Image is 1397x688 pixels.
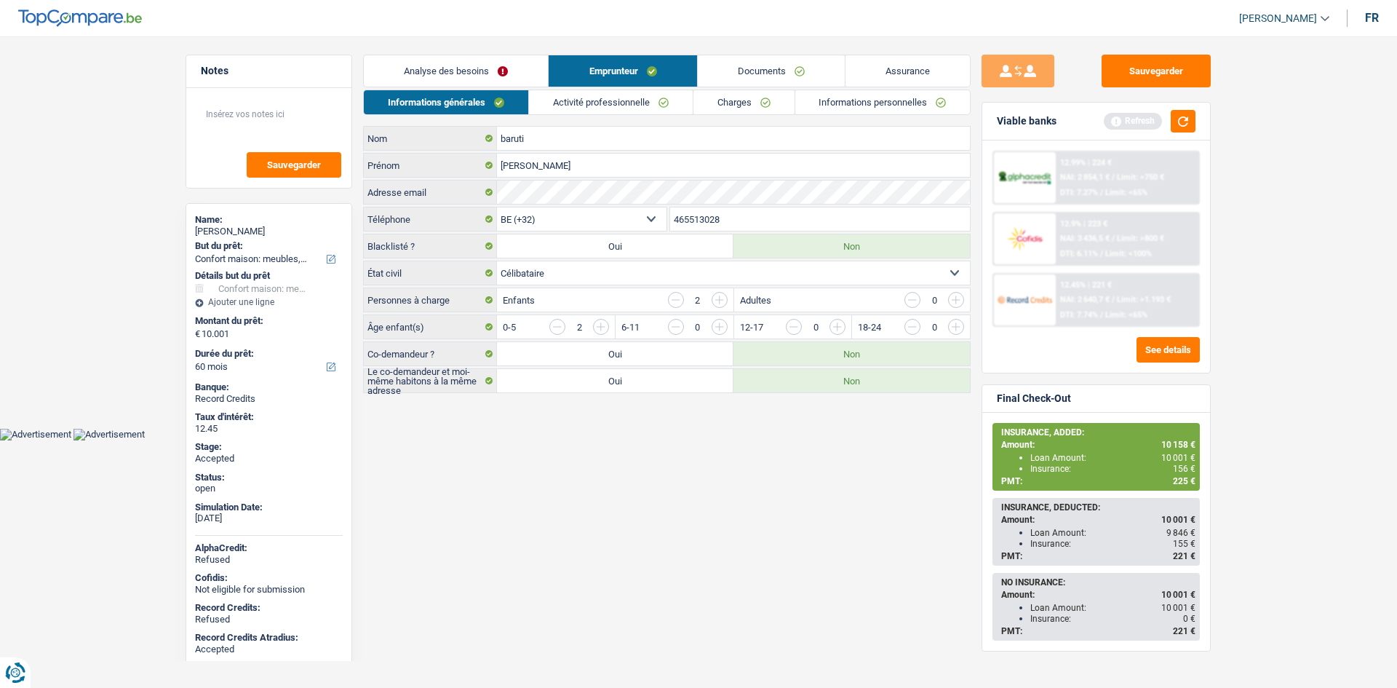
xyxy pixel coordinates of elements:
[1001,502,1195,513] div: INSURANCE, DEDUCTED:
[1166,528,1195,538] span: 9 846 €
[1100,310,1103,320] span: /
[195,584,343,596] div: Not eligible for submission
[195,502,343,513] div: Simulation Date:
[670,207,971,231] input: 401020304
[497,369,733,392] label: Oui
[364,315,497,339] label: Âge enfant(s)
[1030,528,1195,538] div: Loan Amount:
[693,90,795,114] a: Charges
[740,296,771,305] label: Adultes
[195,315,340,327] label: Montant du prêt:
[497,342,733,365] label: Oui
[195,453,343,464] div: Accepted
[698,55,845,87] a: Documents
[267,160,321,170] span: Sauvegarder
[364,369,497,392] label: Le co-demandeur et moi-même habitons à la même adresse
[1060,310,1098,320] span: DTI: 7.74%
[845,55,970,87] a: Assurance
[364,55,548,87] a: Analyse des besoins
[1161,440,1195,450] span: 10 158 €
[1173,464,1195,474] span: 156 €
[998,286,1051,313] img: Record Credits
[1104,113,1162,129] div: Refresh
[195,393,343,405] div: Record Credits
[503,296,535,305] label: Enfants
[1239,12,1317,25] span: [PERSON_NAME]
[364,90,528,114] a: Informations générales
[195,644,343,655] div: Accepted
[195,554,343,566] div: Refused
[1001,440,1195,450] div: Amount:
[529,90,693,114] a: Activité professionnelle
[1112,234,1115,243] span: /
[195,614,343,625] div: Refused
[364,154,497,177] label: Prénom
[195,472,343,483] div: Status:
[998,170,1051,186] img: AlphaCredit
[364,342,497,365] label: Co-demandeur ?
[195,240,340,252] label: But du prêt:
[1117,295,1171,304] span: Limit: >1.193 €
[1105,310,1147,320] span: Limit: <65%
[18,9,142,27] img: TopCompare Logo
[1161,590,1195,600] span: 10 001 €
[195,632,343,644] div: Record Credits Atradius:
[1112,173,1115,182] span: /
[1001,626,1195,636] div: PMT:
[195,572,343,584] div: Cofidis:
[195,411,343,423] div: Taux d'intérêt:
[195,602,343,614] div: Record Credits:
[195,348,340,360] label: Durée du prêt:
[1102,55,1211,87] button: Sauvegarder
[195,542,343,554] div: AlphaCredit:
[1001,551,1195,561] div: PMT:
[1161,603,1195,613] span: 10 001 €
[1105,188,1147,197] span: Limit: <65%
[1183,614,1195,624] span: 0 €
[247,152,341,178] button: Sauvegarder
[195,423,343,435] div: 12.45
[497,234,733,258] label: Oui
[549,55,696,87] a: Emprunteur
[195,513,343,524] div: [DATE]
[998,225,1051,252] img: Cofidis
[1173,476,1195,486] span: 225 €
[195,381,343,393] div: Banque:
[1137,337,1200,363] button: See details
[1117,173,1164,182] span: Limit: >750 €
[1060,295,1110,304] span: NAI: 2 640,7 €
[1100,249,1103,258] span: /
[195,226,343,237] div: [PERSON_NAME]
[1173,551,1195,561] span: 221 €
[1030,603,1195,613] div: Loan Amount:
[1112,295,1115,304] span: /
[201,65,337,77] h5: Notes
[1060,173,1110,182] span: NAI: 2 854,1 €
[1030,464,1195,474] div: Insurance:
[1030,453,1195,463] div: Loan Amount:
[195,270,343,282] div: Détails but du prêt
[1161,515,1195,525] span: 10 001 €
[997,115,1056,127] div: Viable banks
[1060,234,1110,243] span: NAI: 3 436,5 €
[1117,234,1164,243] span: Limit: >800 €
[573,323,586,332] div: 2
[1001,427,1195,438] div: INSURANCE, ADDED:
[1001,577,1195,588] div: NO INSURANCE:
[733,234,970,258] label: Non
[1100,188,1103,197] span: /
[1030,539,1195,549] div: Insurance:
[1001,590,1195,600] div: Amount:
[1227,7,1329,31] a: [PERSON_NAME]
[1060,158,1112,167] div: 12.99% | 224 €
[1105,249,1152,258] span: Limit: <100%
[195,214,343,226] div: Name:
[364,261,497,285] label: État civil
[1060,280,1112,290] div: 12.45% | 221 €
[1173,539,1195,549] span: 155 €
[195,483,343,494] div: open
[691,296,704,305] div: 2
[364,234,497,258] label: Blacklisté ?
[364,207,497,231] label: Téléphone
[733,342,970,365] label: Non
